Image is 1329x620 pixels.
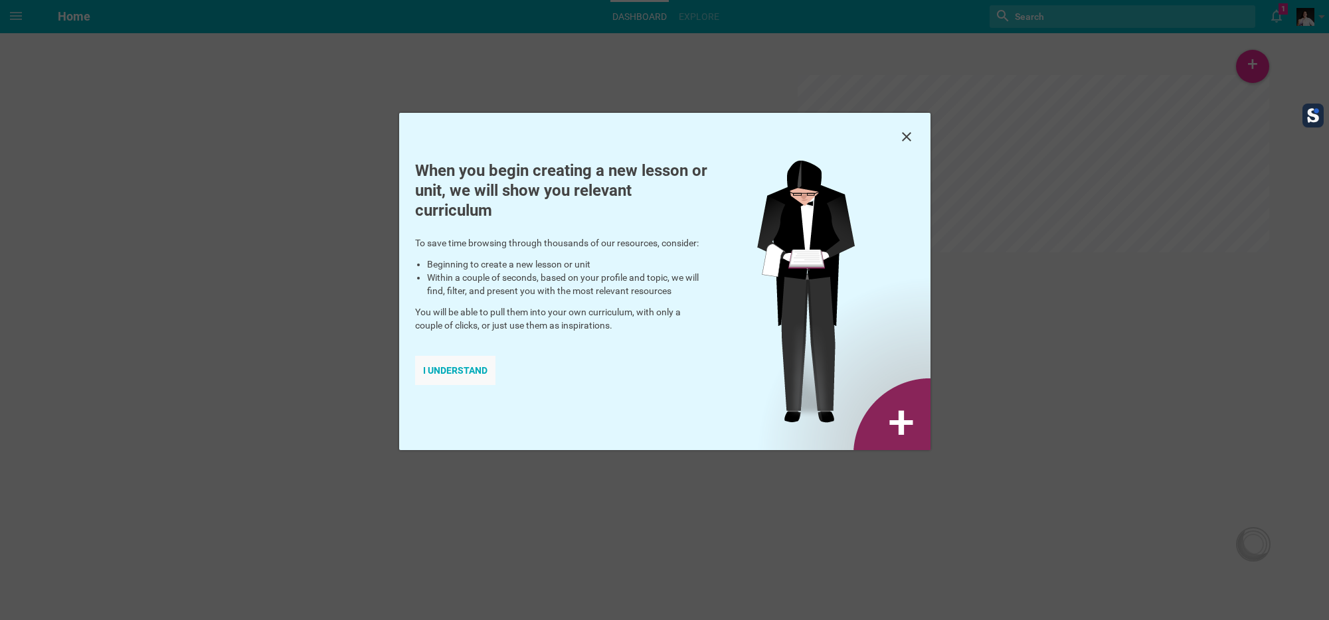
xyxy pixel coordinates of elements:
div: To save time browsing through thousands of our resources, consider: You will be able to pull them... [399,161,723,409]
div: I understand [415,356,495,385]
img: we-find-you-stuff.png [757,161,930,450]
li: Beginning to create a new lesson or unit [427,258,707,271]
h1: When you begin creating a new lesson or unit, we will show you relevant curriculum [415,161,707,220]
li: Within a couple of seconds, based on your profile and topic, we will find, filter, and present yo... [427,271,707,297]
